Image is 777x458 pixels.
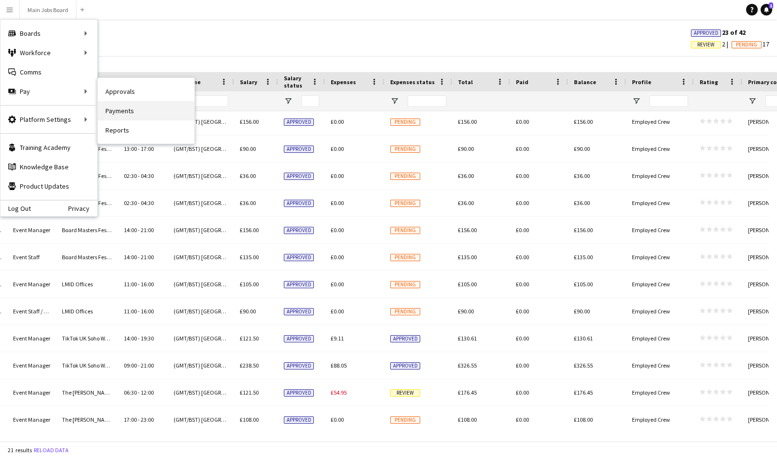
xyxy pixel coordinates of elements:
a: Approvals [98,82,194,101]
span: Employed Crew [632,172,670,179]
div: LMID Offices [56,271,118,297]
a: Comms [0,62,97,82]
span: 02:30 [124,199,137,207]
span: £326.55 [574,362,593,369]
span: £90.00 [240,145,256,152]
span: Pending [390,308,420,315]
span: 21:00 [141,253,154,261]
span: - [138,226,140,234]
div: The [PERSON_NAME] Brewery [56,379,118,406]
div: TikTok UK Soho Works [56,352,118,379]
div: (GMT/BST) [GEOGRAPHIC_DATA] [168,271,234,297]
span: £36.00 [574,172,590,179]
span: Approved [284,146,314,153]
span: Employed Crew [632,226,670,234]
div: TikTok UK Soho Works [56,325,118,352]
span: Approved [284,227,314,234]
div: Board Masters Festival [56,217,118,243]
span: Approved [284,335,314,342]
span: - [138,308,140,315]
span: 16:00 [141,281,154,288]
button: Open Filter Menu [632,97,641,105]
span: £156.00 [240,118,259,125]
span: Review [390,389,420,397]
span: £90.00 [574,308,590,315]
span: Employed Crew [632,389,670,396]
span: £9.11 [331,335,344,342]
span: £130.61 [458,335,477,342]
span: 14:00 [124,226,137,234]
span: £0.00 [331,118,344,125]
span: Pending [390,146,420,153]
span: 1 [769,2,773,9]
span: Pending [390,254,420,261]
span: Employed Crew [632,416,670,423]
span: 16:00 [141,308,154,315]
span: 2 [691,40,732,48]
span: £0.00 [331,281,344,288]
span: 04:30 [141,199,154,207]
span: Approved [284,362,314,369]
span: £108.00 [240,416,259,423]
div: Workforce [0,43,97,62]
div: (GMT/BST) [GEOGRAPHIC_DATA] [168,135,234,162]
span: Employed Crew [632,118,670,125]
span: £0.00 [331,253,344,261]
span: £0.00 [516,362,529,369]
span: Profile [632,78,651,86]
span: £121.50 [240,389,259,396]
span: £0.00 [331,199,344,207]
span: £156.00 [240,226,259,234]
span: £0.00 [331,308,344,315]
span: Approved [284,281,314,288]
span: £0.00 [331,226,344,234]
span: £130.61 [574,335,593,342]
span: Approved [284,254,314,261]
div: Event Manager [7,352,56,379]
div: Event Manager [7,406,56,433]
span: 23 of 42 [691,28,746,37]
span: - [138,281,140,288]
span: £176.45 [458,389,477,396]
span: £0.00 [516,416,529,423]
span: Approved [694,30,718,36]
span: Rating [700,78,718,86]
span: Pending [390,173,420,180]
a: Payments [98,101,194,120]
input: Profile Filter Input [649,95,688,107]
span: £105.00 [458,281,477,288]
a: Training Academy [0,138,97,157]
span: Pending [390,118,420,126]
span: - [138,172,140,179]
span: 19:30 [141,335,154,342]
button: Open Filter Menu [748,97,757,105]
span: 09:00 [124,362,137,369]
span: £0.00 [516,118,529,125]
span: - [138,362,140,369]
span: - [138,389,140,396]
div: (GMT/BST) [GEOGRAPHIC_DATA] [168,298,234,325]
span: £0.00 [331,416,344,423]
a: Privacy [68,205,97,212]
span: £135.00 [458,253,477,261]
div: (GMT/BST) [GEOGRAPHIC_DATA] [168,325,234,352]
span: £108.00 [458,416,477,423]
span: 14:00 [124,253,137,261]
a: Knowledge Base [0,157,97,177]
a: Product Updates [0,177,97,196]
span: £105.00 [240,281,259,288]
span: 17 [732,40,769,48]
span: £0.00 [516,281,529,288]
span: 02:30 [124,172,137,179]
span: £176.45 [574,389,593,396]
span: Employed Crew [632,145,670,152]
div: Event Staff / Driver [7,298,56,325]
span: £0.00 [516,172,529,179]
span: Review [697,42,715,48]
div: Event Manager [7,325,56,352]
button: Reload data [32,445,71,456]
span: Expenses status [390,78,435,86]
span: £135.00 [574,253,593,261]
span: £90.00 [240,308,256,315]
span: £90.00 [458,145,474,152]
